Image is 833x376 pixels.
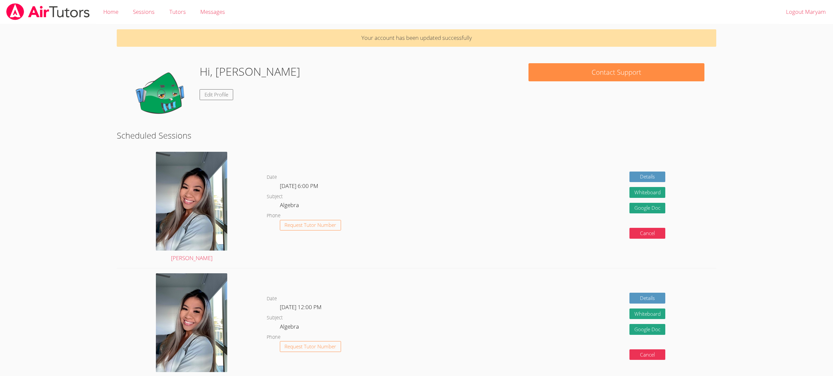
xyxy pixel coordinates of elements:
span: Request Tutor Number [284,223,336,228]
button: Request Tutor Number [280,220,341,231]
dt: Subject [267,193,283,201]
img: default.png [129,63,194,129]
dt: Phone [267,333,281,341]
a: Edit Profile [200,89,233,100]
img: avatar.png [156,152,227,251]
button: Whiteboard [629,187,666,198]
span: [DATE] 6:00 PM [280,182,318,190]
span: Messages [200,8,225,15]
dd: Algebra [280,322,300,333]
img: airtutors_banner-c4298cdbf04f3fff15de1276eac7730deb9818008684d7c2e4769d2f7ddbe033.png [6,3,90,20]
dt: Phone [267,212,281,220]
a: Details [629,172,666,182]
a: Google Doc [629,203,666,214]
span: [DATE] 12:00 PM [280,303,322,311]
button: Request Tutor Number [280,341,341,352]
dt: Date [267,295,277,303]
span: Request Tutor Number [284,344,336,349]
button: Cancel [629,228,666,239]
a: Details [629,293,666,304]
button: Contact Support [528,63,704,81]
h1: Hi, [PERSON_NAME] [200,63,300,80]
a: [PERSON_NAME] [156,152,227,263]
button: Cancel [629,349,666,360]
img: avatar.png [156,273,227,372]
dt: Subject [267,314,283,322]
dd: Algebra [280,201,300,212]
button: Whiteboard [629,309,666,319]
p: Your account has been updated successfully [117,29,717,47]
dt: Date [267,173,277,181]
a: Google Doc [629,324,666,335]
h2: Scheduled Sessions [117,129,717,142]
